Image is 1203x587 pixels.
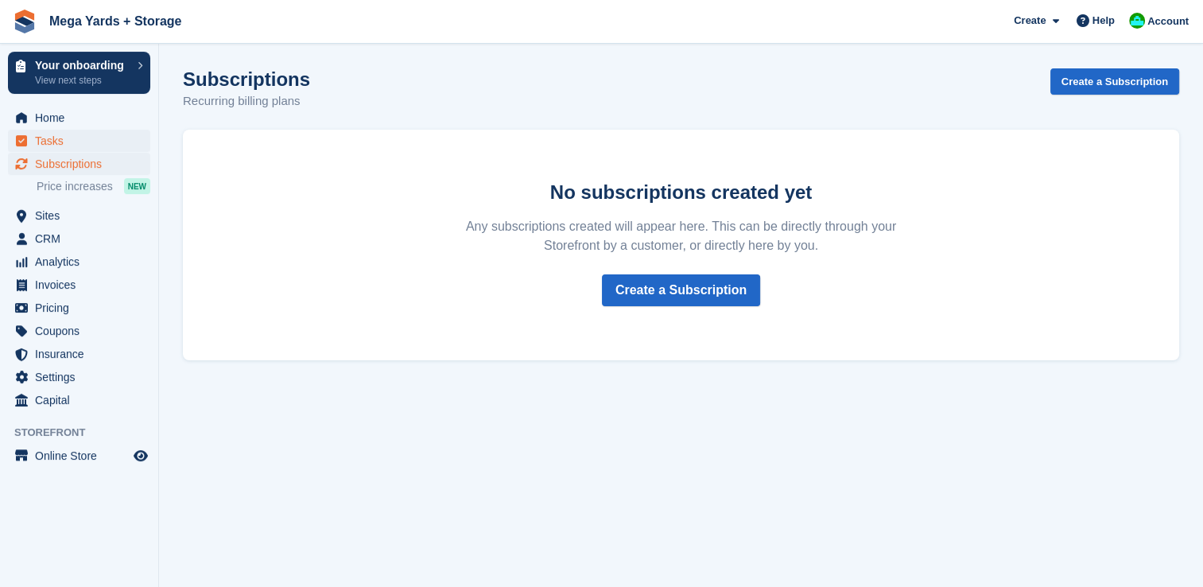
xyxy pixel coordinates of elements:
[8,297,150,319] a: menu
[35,204,130,227] span: Sites
[35,130,130,152] span: Tasks
[35,320,130,342] span: Coupons
[1014,13,1046,29] span: Create
[8,274,150,296] a: menu
[124,178,150,194] div: NEW
[8,153,150,175] a: menu
[35,389,130,411] span: Capital
[35,73,130,87] p: View next steps
[1129,13,1145,29] img: Ben Ainscough
[8,130,150,152] a: menu
[35,343,130,365] span: Insurance
[35,107,130,129] span: Home
[131,446,150,465] a: Preview store
[8,366,150,388] a: menu
[35,297,130,319] span: Pricing
[8,445,150,467] a: menu
[550,181,812,203] strong: No subscriptions created yet
[602,274,760,306] a: Create a Subscription
[449,217,914,255] p: Any subscriptions created will appear here. This can be directly through your Storefront by a cus...
[37,179,113,194] span: Price increases
[35,274,130,296] span: Invoices
[8,251,150,273] a: menu
[8,204,150,227] a: menu
[1147,14,1189,29] span: Account
[183,92,310,111] p: Recurring billing plans
[43,8,188,34] a: Mega Yards + Storage
[8,389,150,411] a: menu
[1050,68,1179,95] a: Create a Subscription
[35,366,130,388] span: Settings
[1092,13,1115,29] span: Help
[8,227,150,250] a: menu
[37,177,150,195] a: Price increases NEW
[35,227,130,250] span: CRM
[14,425,158,441] span: Storefront
[8,107,150,129] a: menu
[13,10,37,33] img: stora-icon-8386f47178a22dfd0bd8f6a31ec36ba5ce8667c1dd55bd0f319d3a0aa187defe.svg
[8,320,150,342] a: menu
[35,445,130,467] span: Online Store
[183,68,310,90] h1: Subscriptions
[35,60,130,71] p: Your onboarding
[8,52,150,94] a: Your onboarding View next steps
[8,343,150,365] a: menu
[35,153,130,175] span: Subscriptions
[35,251,130,273] span: Analytics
